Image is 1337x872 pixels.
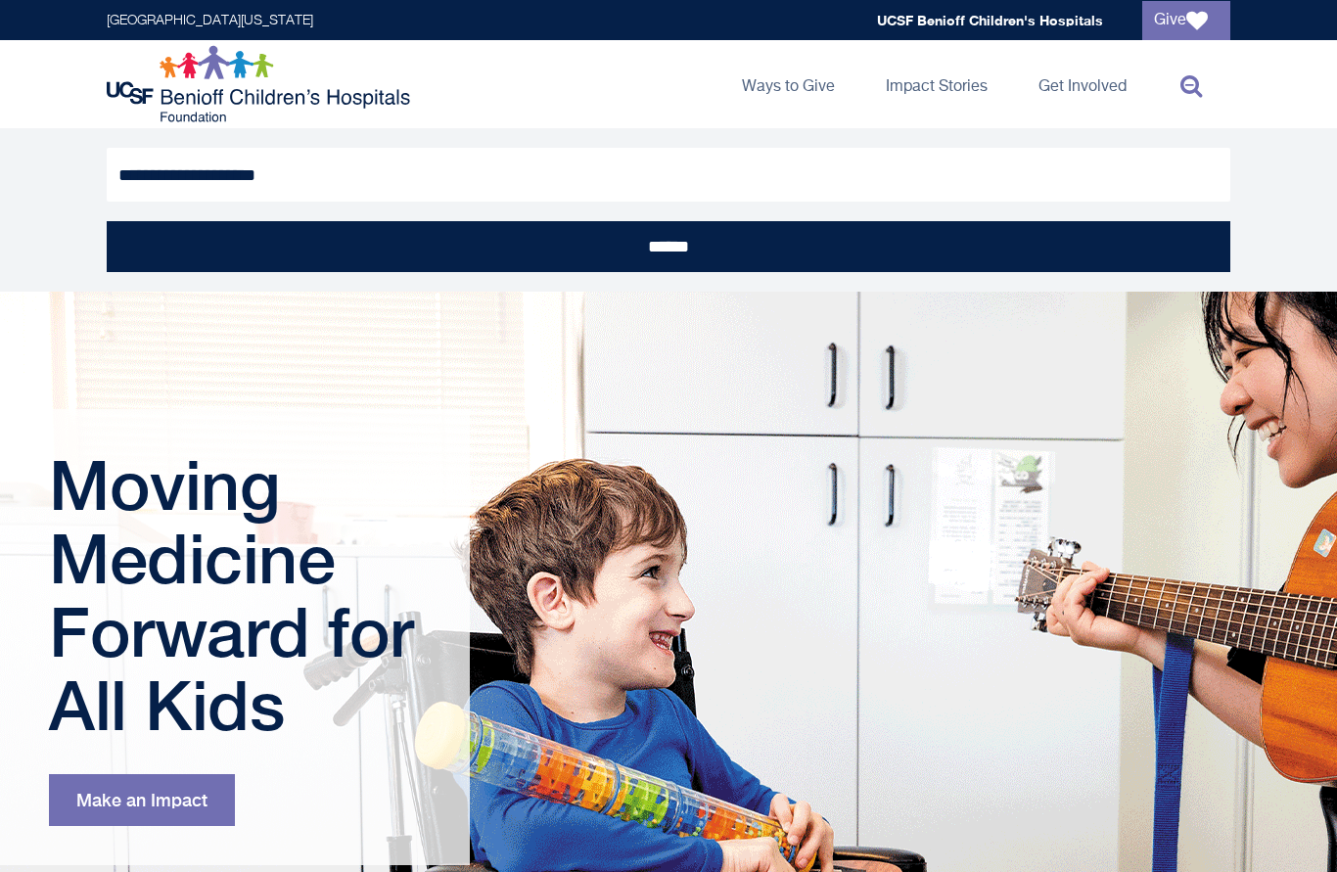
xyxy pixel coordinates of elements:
a: Make an Impact [49,774,235,826]
a: [GEOGRAPHIC_DATA][US_STATE] [107,14,313,27]
img: Logo for UCSF Benioff Children's Hospitals Foundation [107,45,415,123]
a: Impact Stories [870,40,1003,128]
a: Give [1142,1,1230,40]
a: UCSF Benioff Children's Hospitals [877,12,1103,28]
a: Get Involved [1023,40,1142,128]
h1: Moving Medicine Forward for All Kids [49,448,426,742]
a: Ways to Give [726,40,851,128]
